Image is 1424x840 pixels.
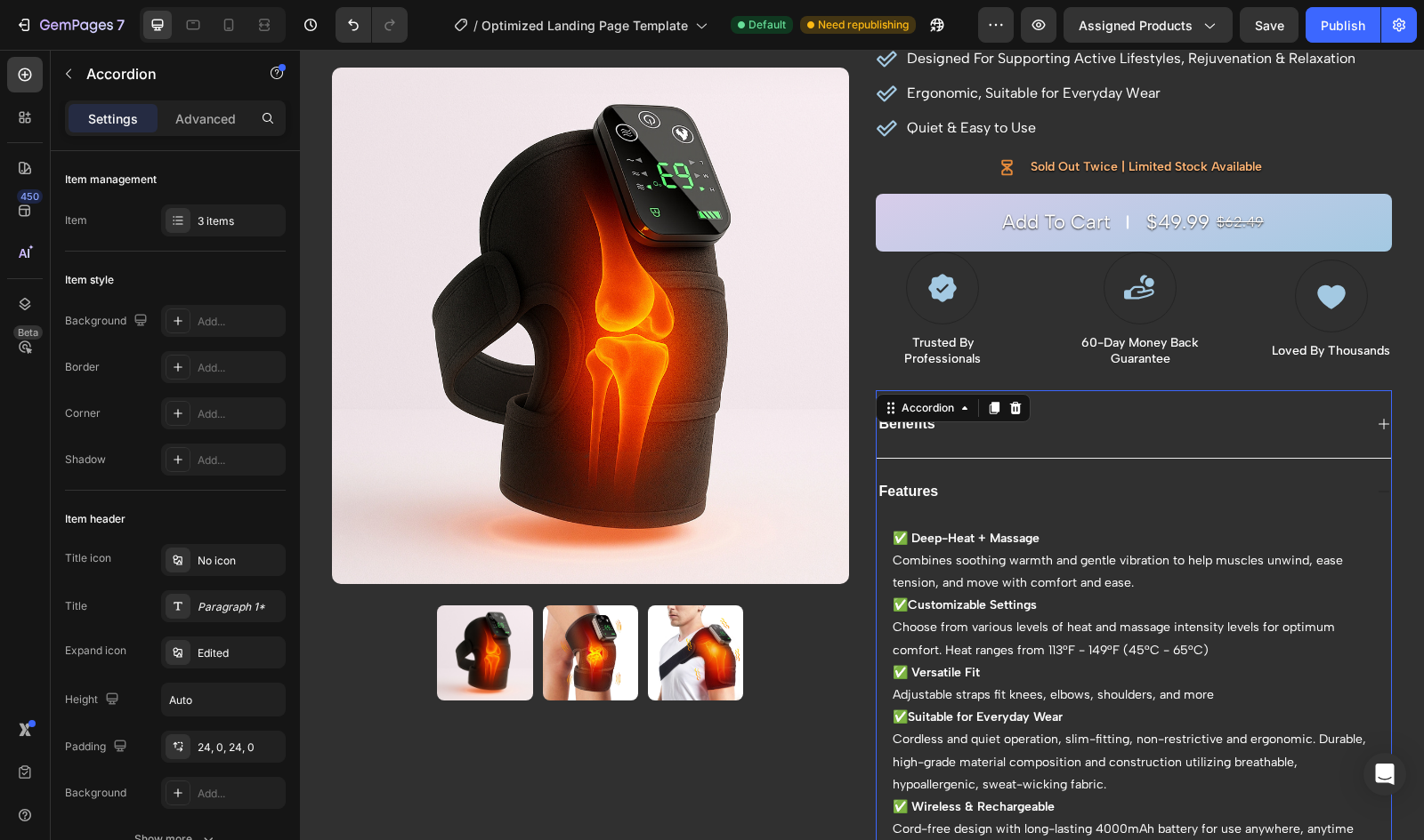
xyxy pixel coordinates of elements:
[593,566,1083,611] p: Choose from various levels of heat and massage intensity levels for optimum comfort. Heat ranges ...
[65,688,123,712] div: Height
[579,366,635,381] span: Benefits
[915,158,966,188] div: $62.49
[607,33,1056,54] p: Ergonomic, Suitable for Everyday Wear
[198,213,281,229] div: 3 items
[86,63,238,84] p: Accordion
[972,293,1090,309] p: Loved By Thousands
[1255,18,1284,33] span: Save
[65,643,126,659] div: Expand icon
[65,598,87,614] div: Title
[65,172,157,188] div: Item management
[593,615,680,630] strong: ✅ Versatile Fit
[175,109,236,128] p: Advanced
[198,645,281,661] div: Edited
[17,189,43,204] div: 450
[13,325,43,340] div: Beta
[593,749,755,764] strong: ✅ Wireless & Rechargeable
[198,360,281,376] div: Add...
[198,314,281,330] div: Add...
[65,511,125,527] div: Item header
[1064,7,1233,43] button: Assigned Products
[608,548,737,563] strong: Customizable Settings
[579,434,639,449] span: Features
[748,17,786,33] span: Default
[1306,7,1380,43] button: Publish
[845,158,911,188] div: $49.99
[198,740,281,756] div: 24, 0, 24, 0
[65,452,106,468] div: Shadow
[593,544,1083,566] p: ✅
[7,7,133,43] button: 7
[702,160,811,186] div: Add to cart
[198,599,281,615] div: Paragraph 1*
[593,678,1083,746] p: Cordless and quiet operation, slim-fitting, non-restrictive and ergonomic. Durable, high-grade ma...
[65,735,131,759] div: Padding
[65,272,114,288] div: Item style
[593,656,1083,678] p: ✅
[607,68,1056,89] p: Quiet & Easy to Use
[65,405,101,421] div: Corner
[65,212,87,228] div: Item
[598,350,658,366] div: Accordion
[65,309,151,333] div: Background
[608,660,763,675] strong: Suitable for Everyday Wear
[65,785,126,801] div: Background
[481,16,688,35] span: Optimized Landing Page Template
[198,406,281,422] div: Add...
[1240,7,1299,43] button: Save
[818,17,909,33] span: Need republishing
[576,144,1093,202] button: Add to cart
[593,500,1083,544] p: Combines soothing warmth and gentle vibration to help muscles unwind, ease tension, and move with...
[65,359,100,375] div: Border
[162,684,285,716] input: Auto
[593,768,1083,790] p: Cord-free design with long-lasting 4000mAh battery for use anywhere, anytime
[473,16,478,35] span: /
[593,481,740,496] strong: ✅ Deep-Heat + Massage
[88,109,138,128] p: Settings
[65,550,111,566] div: Title icon
[593,634,1083,656] p: Adjustable straps fit knees, elbows, shoulders, and more
[336,7,408,43] div: Undo/Redo
[300,50,1424,840] iframe: Design area
[1363,753,1406,796] div: Open Intercom Messenger
[774,285,906,317] p: 60-Day Money Back Guarantee
[198,452,281,468] div: Add...
[117,14,125,36] p: 7
[578,285,709,317] p: Trusted By Professionals
[1079,16,1193,35] span: Assigned Products
[198,553,281,569] div: No icon
[1321,16,1365,35] div: Publish
[731,109,962,125] p: Sold Out Twice | Limited Stock Available
[198,786,281,802] div: Add...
